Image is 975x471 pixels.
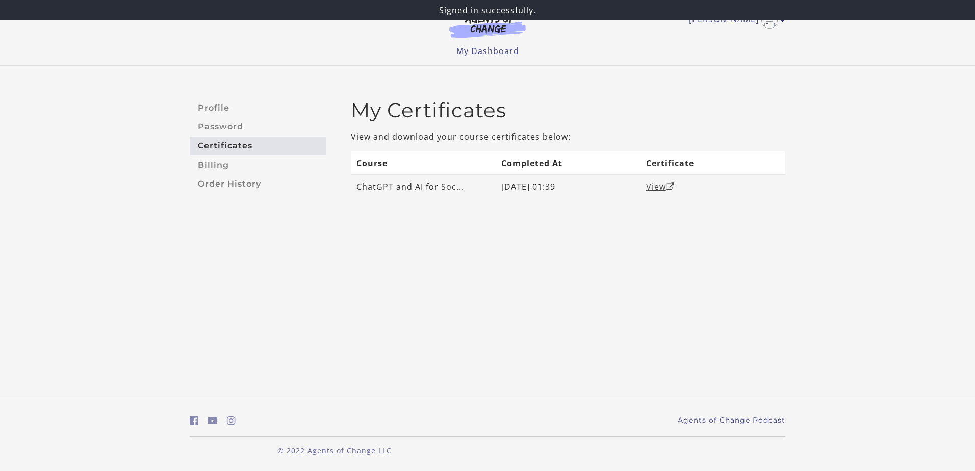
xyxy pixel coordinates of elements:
a: https://www.youtube.com/c/AgentsofChangeTestPrepbyMeaganMitchell (Open in a new window) [208,413,218,428]
a: Password [190,117,326,136]
h2: My Certificates [351,98,785,122]
a: Certificates [190,137,326,155]
img: Agents of Change Logo [439,14,536,38]
a: https://www.facebook.com/groups/aswbtestprep (Open in a new window) [190,413,198,428]
p: Signed in successfully. [4,4,971,16]
th: Certificate [640,151,785,174]
i: Open in a new window [666,182,675,191]
a: https://www.instagram.com/agentsofchangeprep/ (Open in a new window) [227,413,236,428]
p: View and download your course certificates below: [351,130,785,143]
i: https://www.instagram.com/agentsofchangeprep/ (Open in a new window) [227,416,236,426]
a: ViewOpen in a new window [646,181,675,192]
i: https://www.youtube.com/c/AgentsofChangeTestPrepbyMeaganMitchell (Open in a new window) [208,416,218,426]
a: Agents of Change Podcast [678,415,785,426]
th: Course [351,151,496,174]
a: Billing [190,155,326,174]
p: © 2022 Agents of Change LLC [190,445,479,456]
a: Profile [190,98,326,117]
td: [DATE] 01:39 [496,175,640,198]
a: Toggle menu [689,12,780,29]
i: https://www.facebook.com/groups/aswbtestprep (Open in a new window) [190,416,198,426]
td: ChatGPT and AI for Soc... [351,175,496,198]
a: Order History [190,174,326,193]
a: My Dashboard [456,45,519,57]
th: Completed At [496,151,640,174]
